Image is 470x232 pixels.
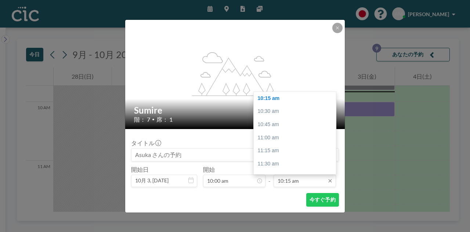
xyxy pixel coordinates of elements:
[254,92,340,105] div: 10:15 am
[254,118,340,131] div: 10:45 am
[131,139,160,147] label: タイトル
[134,105,337,116] h2: Sumire
[306,193,339,207] button: 今すぐ予約
[203,166,215,173] label: 開始
[254,105,340,118] div: 10:30 am
[156,116,173,123] span: 席： 1
[268,168,271,185] span: -
[131,149,339,161] input: Asuka さんの予約
[254,144,340,157] div: 11:15 am
[131,166,149,173] label: 開始日
[152,117,155,122] span: •
[254,170,340,183] div: 11:45 am
[192,51,279,96] g: flex-grow: 1.2;
[254,157,340,171] div: 11:30 am
[254,131,340,144] div: 11:00 am
[134,116,150,123] span: 階： 7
